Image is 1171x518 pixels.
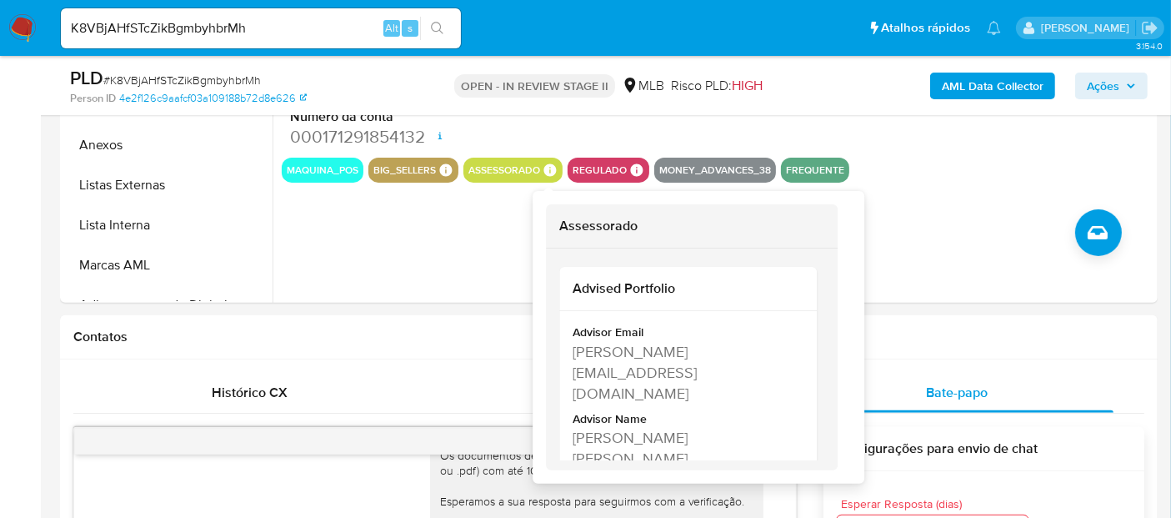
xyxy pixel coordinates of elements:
[64,125,273,165] button: Anexos
[290,125,492,148] dd: 000171291854132
[103,72,261,88] span: # K8VBjAHfSTcZikBgmbyhbrMh
[573,341,800,405] div: willian.ipereira@mercadopago.com.br
[70,64,103,91] b: PLD
[70,91,116,106] b: Person ID
[1041,20,1135,36] p: erico.trevizan@mercadopago.com.br
[420,17,454,40] button: search-icon
[64,165,273,205] button: Listas Externas
[671,77,763,95] span: Risco PLD:
[573,280,803,297] h2: Advised Portfolio
[119,91,307,106] a: 4e2f126c9aafcf03a109188b72d8e626
[385,20,398,36] span: Alt
[573,167,627,174] button: regulado
[732,76,763,95] span: HIGH
[454,74,615,98] p: OPEN - IN REVIEW STAGE II
[659,167,771,174] button: money_advances_38
[1087,73,1119,99] span: Ações
[881,19,970,37] span: Atalhos rápidos
[468,167,540,174] button: assessorado
[786,167,844,174] button: frequente
[408,20,413,36] span: s
[842,498,1033,510] span: Esperar Resposta (dias)
[987,21,1001,35] a: Notificações
[1141,19,1158,37] a: Sair
[73,329,1144,345] h1: Contatos
[287,167,358,174] button: maquina_pos
[64,205,273,245] button: Lista Interna
[622,77,664,95] div: MLB
[64,245,273,285] button: Marcas AML
[926,383,988,402] span: Bate-papo
[573,324,800,341] div: Advisor Email
[373,167,436,174] button: big_sellers
[573,427,800,469] div: Willian Rafael Pereira Cezario
[61,18,461,39] input: Pesquise usuários ou casos...
[64,285,273,325] button: Adiantamentos de Dinheiro
[942,73,1043,99] b: AML Data Collector
[1075,73,1148,99] button: Ações
[213,383,288,402] span: Histórico CX
[1136,39,1163,53] span: 3.154.0
[837,440,1131,457] h3: Configurações para envio de chat
[290,108,492,126] dt: Número da conta
[930,73,1055,99] button: AML Data Collector
[559,218,824,234] h2: Assessorado
[573,411,800,428] div: Advisor Name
